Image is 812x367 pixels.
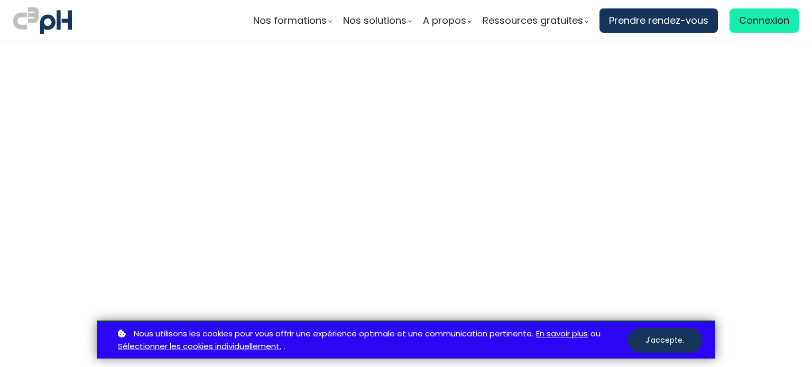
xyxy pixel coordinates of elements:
[118,340,281,353] a: Sélectionner les cookies individuellement.
[609,13,708,29] span: Prendre rendez-vous
[253,13,327,29] span: Nos formations
[599,8,718,33] a: Prendre rendez-vous
[628,328,702,353] button: J'accepte.
[13,5,72,36] img: logo C3PH
[343,13,407,29] span: Nos solutions
[483,13,583,29] span: Ressources gratuites
[423,13,466,29] span: A propos
[739,13,789,29] span: Connexion
[134,327,533,341] span: Nous utilisons les cookies pour vous offrir une expérience optimale et une communication pertinente.
[536,327,588,341] a: En savoir plus
[115,327,628,354] p: ou .
[730,8,799,33] a: Connexion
